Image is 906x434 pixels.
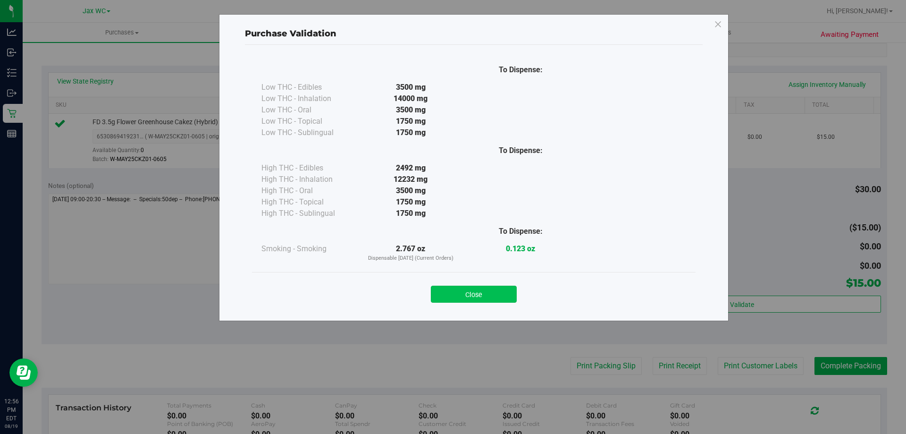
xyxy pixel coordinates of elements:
[356,196,466,208] div: 1750 mg
[9,358,38,387] iframe: Resource center
[466,64,576,76] div: To Dispense:
[356,116,466,127] div: 1750 mg
[261,174,356,185] div: High THC - Inhalation
[356,104,466,116] div: 3500 mg
[356,208,466,219] div: 1750 mg
[261,243,356,255] div: Smoking - Smoking
[261,208,356,219] div: High THC - Sublingual
[356,127,466,138] div: 1750 mg
[261,93,356,104] div: Low THC - Inhalation
[356,243,466,263] div: 2.767 oz
[431,286,517,303] button: Close
[356,82,466,93] div: 3500 mg
[356,255,466,263] p: Dispensable [DATE] (Current Orders)
[466,145,576,156] div: To Dispense:
[261,185,356,196] div: High THC - Oral
[506,244,535,253] strong: 0.123 oz
[261,104,356,116] div: Low THC - Oral
[356,162,466,174] div: 2492 mg
[356,174,466,185] div: 12232 mg
[466,226,576,237] div: To Dispense:
[261,196,356,208] div: High THC - Topical
[245,28,336,39] span: Purchase Validation
[261,162,356,174] div: High THC - Edibles
[261,116,356,127] div: Low THC - Topical
[356,185,466,196] div: 3500 mg
[356,93,466,104] div: 14000 mg
[261,82,356,93] div: Low THC - Edibles
[261,127,356,138] div: Low THC - Sublingual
